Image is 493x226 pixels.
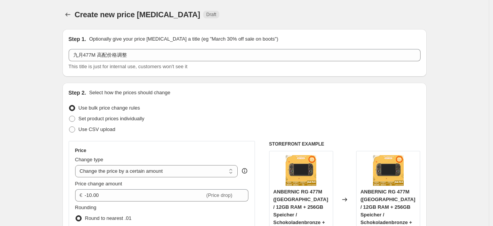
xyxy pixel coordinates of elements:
button: Price change jobs [62,9,73,20]
h6: STOREFRONT EXAMPLE [269,141,421,147]
div: help [241,167,248,175]
img: 477m_1df881b8-2df4-4161-85b9-ca67de1fcaa5_80x.jpg [373,155,404,186]
span: Use CSV upload [79,126,115,132]
span: € [80,192,82,198]
span: (Price drop) [206,192,232,198]
input: 30% off holiday sale [69,49,421,61]
span: Set product prices individually [79,116,145,121]
h2: Step 2. [69,89,86,97]
img: 477m_1df881b8-2df4-4161-85b9-ca67de1fcaa5_80x.jpg [286,155,316,186]
p: Optionally give your price [MEDICAL_DATA] a title (eg "March 30% off sale on boots") [89,35,278,43]
p: Select how the prices should change [89,89,170,97]
span: Use bulk price change rules [79,105,140,111]
span: Draft [206,11,216,18]
span: Change type [75,157,104,162]
h2: Step 1. [69,35,86,43]
span: Rounding [75,205,97,210]
span: Create new price [MEDICAL_DATA] [75,10,200,19]
input: -10.00 [85,189,205,201]
span: This title is just for internal use, customers won't see it [69,64,187,69]
h3: Price [75,147,86,154]
span: Round to nearest .01 [85,215,131,221]
span: Price change amount [75,181,122,187]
